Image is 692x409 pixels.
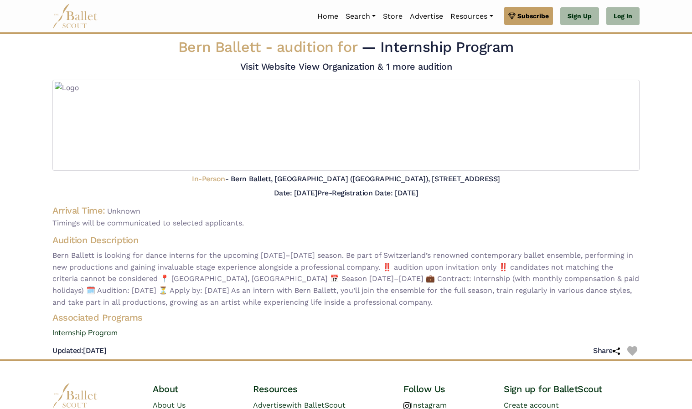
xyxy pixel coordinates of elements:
h5: Date: [DATE] [274,189,317,197]
h5: Share [593,346,620,356]
span: Unknown [107,207,140,215]
img: Logo [52,80,640,171]
h4: About [153,383,238,395]
span: Updated: [52,346,83,355]
a: Log In [606,7,640,26]
h4: Resources [253,383,389,395]
a: Sign Up [560,7,599,26]
a: Advertise [406,7,447,26]
span: Subscribe [517,11,549,21]
h4: Associated Programs [45,312,647,323]
a: Internship Program [45,327,647,339]
h5: [DATE] [52,346,106,356]
h4: Follow Us [403,383,489,395]
span: Timings will be communicated to selected applicants. [52,217,640,229]
h4: Audition Description [52,234,640,246]
a: Subscribe [504,7,553,25]
span: Bern Ballett - [178,38,361,56]
a: View Organization & 1 more audition [299,61,452,72]
span: — Internship Program [361,38,514,56]
img: logo [52,383,98,408]
h5: Pre-Registration Date: [DATE] [317,189,418,197]
h4: Sign up for BalletScout [504,383,640,395]
a: Visit Website [240,61,296,72]
a: Store [379,7,406,26]
h5: - Bern Ballett, [GEOGRAPHIC_DATA] ([GEOGRAPHIC_DATA]), [STREET_ADDRESS] [192,174,500,184]
a: Search [342,7,379,26]
img: gem.svg [508,11,516,21]
a: Home [314,7,342,26]
span: In-Person [192,174,225,183]
span: Bern Ballett is looking for dance interns for the upcoming [DATE]–[DATE] season. Be part of Switz... [52,250,640,308]
a: Resources [447,7,496,26]
span: audition for [277,38,357,56]
h4: Arrival Time: [52,205,105,216]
